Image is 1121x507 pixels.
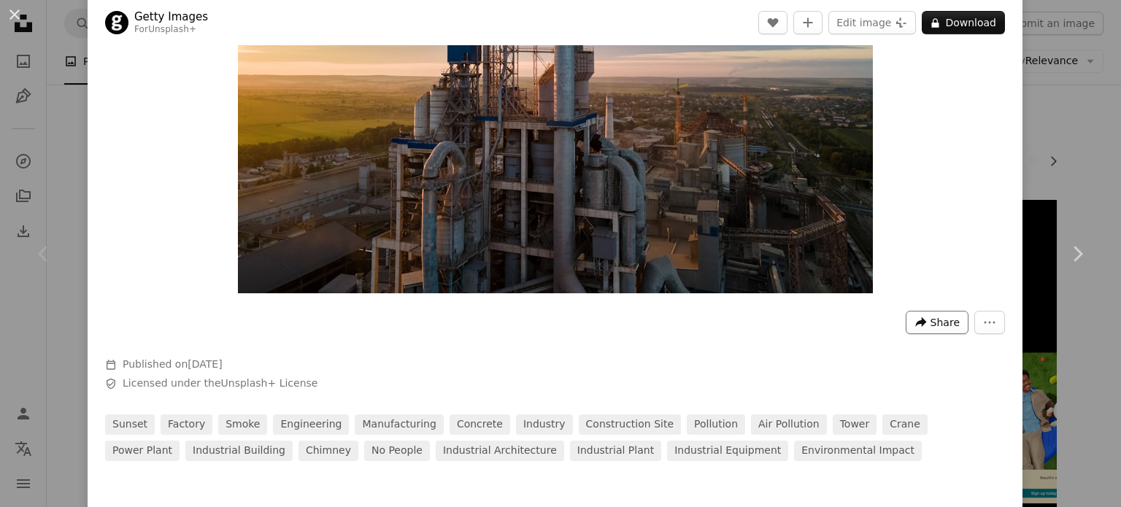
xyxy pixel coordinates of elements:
button: Share this image [906,311,968,334]
a: air pollution [751,414,827,435]
a: Next [1033,184,1121,324]
a: concrete [450,414,510,435]
button: Add to Collection [793,11,823,34]
a: industrial plant [570,441,661,461]
a: industrial architecture [436,441,564,461]
a: sunset [105,414,155,435]
button: Like [758,11,787,34]
a: smoke [218,414,267,435]
div: For [134,24,208,36]
a: engineering [273,414,349,435]
a: Unsplash+ [148,24,196,34]
a: crane [882,414,928,435]
a: industrial building [185,441,293,461]
time: April 22, 2023 at 1:19:48 PM GMT+7 [188,358,222,370]
span: Share [931,311,960,333]
a: pollution [687,414,745,435]
img: Go to Getty Images's profile [105,11,128,34]
span: Published on [123,358,223,370]
a: environmental impact [794,441,922,461]
a: chimney [298,441,358,461]
a: Unsplash+ License [221,377,318,389]
a: Getty Images [134,9,208,24]
a: no people [364,441,430,461]
a: industry [516,414,573,435]
button: More Actions [974,311,1005,334]
span: Licensed under the [123,376,317,391]
a: manufacturing [355,414,443,435]
button: Download [922,11,1005,34]
button: Edit image [828,11,916,34]
a: tower [833,414,877,435]
a: factory [161,414,212,435]
a: industrial equipment [667,441,788,461]
a: construction site [579,414,681,435]
a: power plant [105,441,180,461]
